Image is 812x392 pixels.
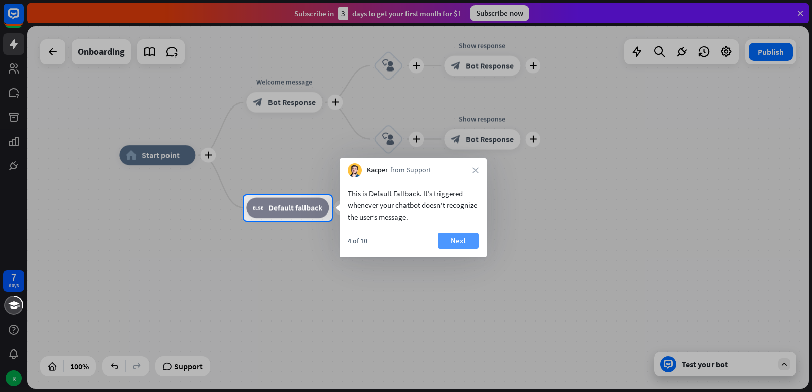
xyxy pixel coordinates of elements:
button: Open LiveChat chat widget [8,4,39,34]
i: block_fallback [253,203,263,213]
div: 4 of 10 [348,236,367,245]
button: Next [438,233,479,249]
span: Default fallback [268,203,322,213]
div: This is Default Fallback. It’s triggered whenever your chatbot doesn't recognize the user’s message. [348,188,479,223]
i: close [472,167,479,173]
span: Kacper [367,165,388,175]
span: from Support [390,165,431,175]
